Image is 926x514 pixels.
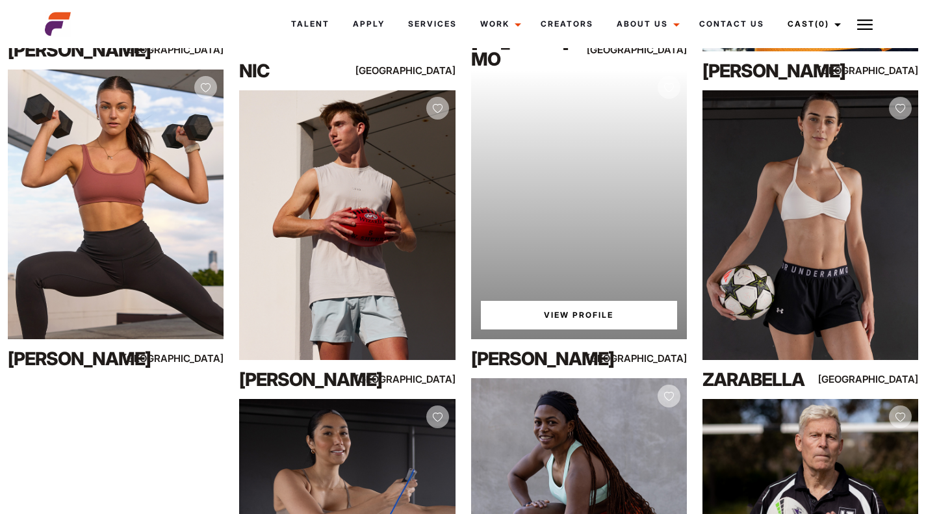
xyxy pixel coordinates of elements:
[45,11,71,37] img: cropped-aefm-brand-fav-22-square.png
[702,58,832,84] div: [PERSON_NAME]
[853,62,918,79] div: [GEOGRAPHIC_DATA]
[239,366,368,392] div: [PERSON_NAME]
[853,371,918,387] div: [GEOGRAPHIC_DATA]
[469,6,529,42] a: Work
[471,37,600,63] div: [US_STATE] Mo
[605,6,688,42] a: About Us
[341,6,396,42] a: Apply
[391,62,456,79] div: [GEOGRAPHIC_DATA]
[702,366,832,392] div: Zarabella
[239,58,368,84] div: Nic
[8,346,137,372] div: [PERSON_NAME]
[159,350,224,366] div: [GEOGRAPHIC_DATA]
[159,42,224,58] div: [GEOGRAPHIC_DATA]
[391,371,456,387] div: [GEOGRAPHIC_DATA]
[688,6,776,42] a: Contact Us
[481,301,677,329] a: View Charlie'sProfile
[396,6,469,42] a: Services
[279,6,341,42] a: Talent
[815,19,829,29] span: (0)
[622,350,687,366] div: [GEOGRAPHIC_DATA]
[622,42,687,58] div: [GEOGRAPHIC_DATA]
[529,6,605,42] a: Creators
[776,6,849,42] a: Cast(0)
[471,346,600,372] div: [PERSON_NAME]
[857,17,873,32] img: Burger icon
[8,37,137,63] div: [PERSON_NAME]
